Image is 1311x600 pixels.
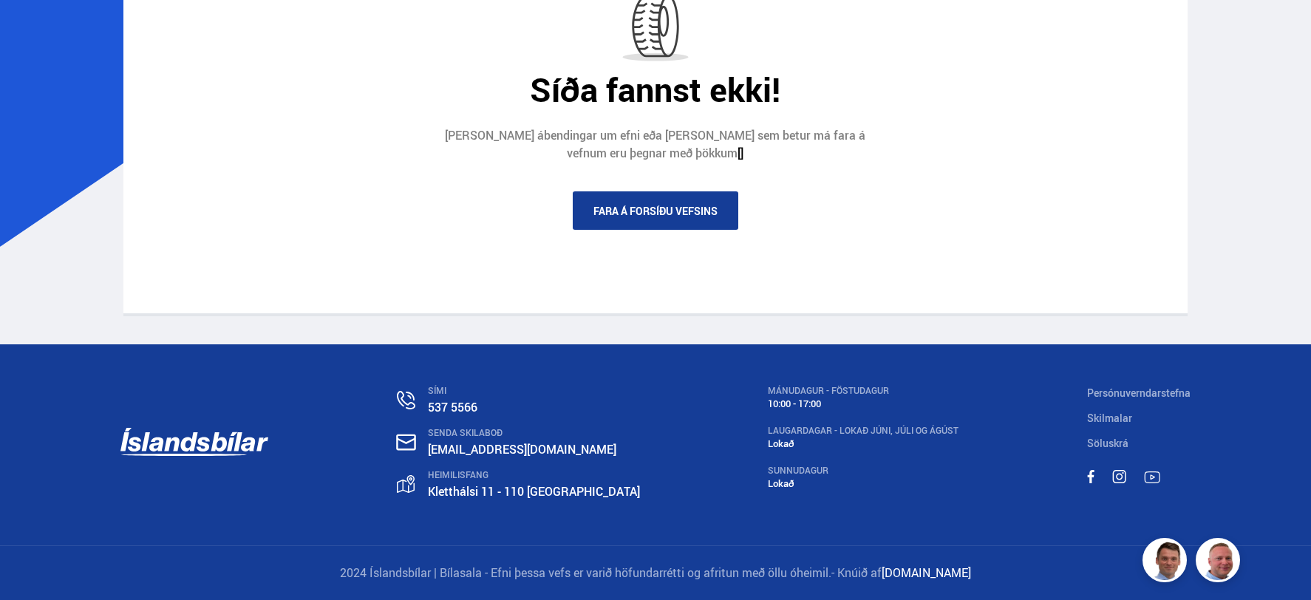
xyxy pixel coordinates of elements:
[120,565,1191,582] p: 2024 Íslandsbílar | Bílasala - Efni þessa vefs er varið höfundarrétti og afritun með öllu óheimil.
[397,391,415,409] img: n0V2lOsqF3l1V2iz.svg
[768,386,958,396] div: MÁNUDAGUR - FÖSTUDAGUR
[573,191,738,230] a: Fara á forsíðu vefsins
[738,145,743,161] a: []
[428,483,640,500] a: Kletthálsi 11 - 110 [GEOGRAPHIC_DATA]
[428,441,616,457] a: [EMAIL_ADDRESS][DOMAIN_NAME]
[882,565,971,581] a: [DOMAIN_NAME]
[768,398,958,409] div: 10:00 - 17:00
[428,399,477,415] a: 537 5566
[1198,540,1242,584] img: siFngHWaQ9KaOqBr.png
[134,70,1177,109] div: Síða fannst ekki!
[768,438,958,449] div: Lokað
[428,428,640,438] div: SENDA SKILABOÐ
[768,478,958,489] div: Lokað
[768,466,958,476] div: SUNNUDAGUR
[396,434,416,451] img: nHj8e-n-aHgjukTg.svg
[397,475,415,494] img: gp4YpyYFnEr45R34.svg
[428,386,640,396] div: SÍMI
[831,565,882,581] span: - Knúið af
[1087,436,1128,450] a: Söluskrá
[428,470,640,480] div: HEIMILISFANG
[1145,540,1189,584] img: FbJEzSuNWCJXmdc-.webp
[12,6,56,50] button: Open LiveChat chat widget
[434,127,877,162] div: [PERSON_NAME] ábendingar um efni eða [PERSON_NAME] sem betur má fara á vefnum eru þegnar með þökkum
[1087,386,1191,400] a: Persónuverndarstefna
[768,426,958,436] div: LAUGARDAGAR - Lokað Júni, Júli og Ágúst
[1087,411,1132,425] a: Skilmalar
